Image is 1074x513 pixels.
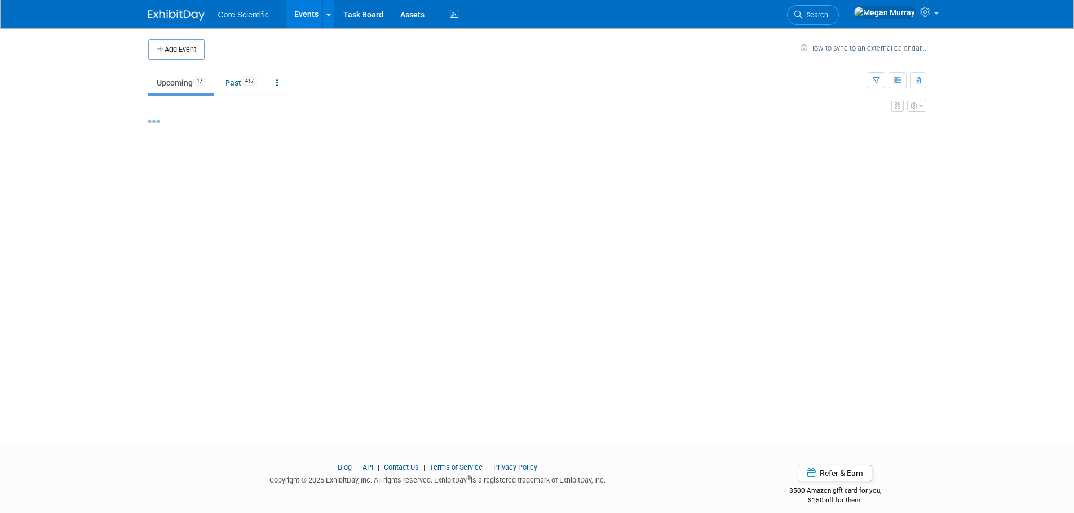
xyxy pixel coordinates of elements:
a: API [363,463,373,471]
span: | [353,463,361,471]
span: 17 [193,77,206,86]
img: loading... [148,120,160,123]
a: Blog [338,463,352,471]
span: Core Scientific [218,10,269,19]
div: Copyright © 2025 ExhibitDay, Inc. All rights reserved. ExhibitDay is a registered trademark of Ex... [148,472,728,485]
img: Megan Murray [854,6,916,19]
span: | [421,463,428,471]
span: 417 [242,77,257,86]
sup: ® [467,475,471,481]
a: Contact Us [384,463,419,471]
div: $150 off for them. [744,496,926,505]
a: Refer & Earn [798,465,872,481]
a: How to sync to an external calendar... [801,44,926,52]
a: Search [787,5,839,25]
span: | [375,463,382,471]
a: Past417 [216,72,266,93]
a: Upcoming17 [148,72,214,93]
a: Privacy Policy [493,463,537,471]
a: Terms of Service [430,463,483,471]
div: $500 Amazon gift card for you, [744,479,926,505]
span: | [484,463,492,471]
img: ExhibitDay [148,10,205,21]
button: Add Event [148,39,205,60]
span: Search [802,11,828,19]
